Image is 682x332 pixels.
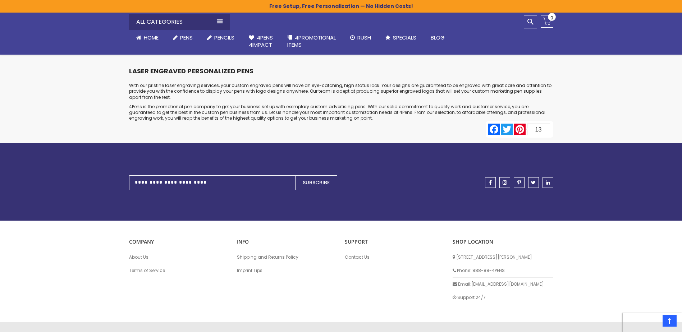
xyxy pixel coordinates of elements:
span: Rush [357,34,371,41]
p: Support [345,239,445,245]
a: 4PROMOTIONALITEMS [280,30,343,53]
strong: LASER ENGRAVED PERSONALIZED PENS [129,66,253,75]
span: 13 [535,126,542,133]
a: Blog [424,30,452,46]
a: Terms of Service [129,268,230,273]
iframe: Google Customer Reviews [623,313,682,332]
span: Pencils [214,34,234,41]
span: facebook [489,180,492,185]
span: Pens [180,34,193,41]
span: pinterest [517,180,521,185]
span: instagram [503,180,507,185]
span: 4Pens 4impact [249,34,273,49]
p: SHOP LOCATION [453,239,553,245]
a: Contact Us [345,254,445,260]
span: Blog [431,34,445,41]
span: 0 [550,14,553,21]
span: Specials [393,34,416,41]
p: COMPANY [129,239,230,245]
p: With our pristine laser engraving services, your custom engraved pens will have an eye-catching, ... [129,83,553,100]
a: Pinterest13 [513,124,551,135]
a: Specials [378,30,424,46]
a: Twitter [500,124,513,135]
span: Subscribe [303,179,330,186]
a: linkedin [543,177,553,188]
a: instagram [499,177,510,188]
a: facebook [485,177,496,188]
span: linkedin [546,180,550,185]
p: INFO [237,239,338,245]
a: About Us [129,254,230,260]
li: [STREET_ADDRESS][PERSON_NAME] [453,251,553,264]
p: 4Pens is the promotional pen company to get your business set up with exemplary custom advertisin... [129,104,553,121]
a: Imprint Tips [237,268,338,273]
li: Phone: 888-88-4PENS [453,264,553,277]
a: Shipping and Returns Policy [237,254,338,260]
li: Email: [EMAIL_ADDRESS][DOMAIN_NAME] [453,278,553,291]
a: twitter [528,177,539,188]
a: pinterest [514,177,525,188]
div: All Categories [129,14,230,30]
span: twitter [531,180,536,185]
span: 4PROMOTIONAL ITEMS [287,34,336,49]
a: Pencils [200,30,242,46]
a: 0 [541,15,553,28]
a: Facebook [488,124,500,135]
span: Home [144,34,159,41]
a: 4Pens4impact [242,30,280,53]
a: Home [129,30,166,46]
button: Subscribe [295,175,337,190]
a: Rush [343,30,378,46]
a: Pens [166,30,200,46]
li: Support 24/7 [453,291,553,304]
